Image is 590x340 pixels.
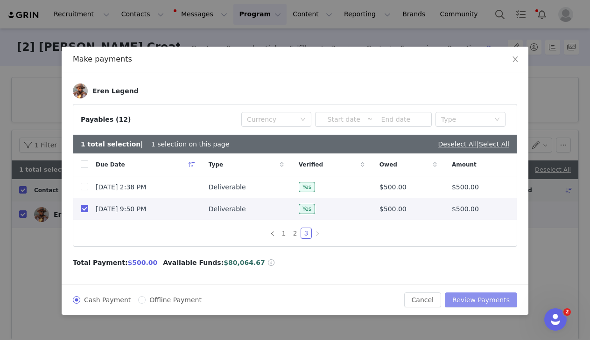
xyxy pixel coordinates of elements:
span: Owed [379,160,397,169]
span: Amount [452,160,477,169]
li: Next Page [312,228,323,239]
div: Payables (12) [81,115,131,125]
span: $500.00 [379,204,407,214]
span: | [477,140,509,148]
i: icon: right [315,231,320,236]
span: $500.00 [452,182,479,192]
span: Yes [299,204,315,214]
a: 1 [279,228,289,238]
li: 1 [278,228,289,239]
a: 2 [290,228,300,238]
iframe: Intercom live chat [544,308,567,331]
button: Close [502,47,528,73]
button: Review Payments [445,292,517,307]
li: Previous Page [267,228,278,239]
article: Payables [73,104,517,247]
span: $500.00 [452,204,479,214]
div: Eren Legend [92,87,139,95]
i: icon: close [512,56,519,63]
span: Total Payment: [73,258,128,268]
a: 3 [301,228,311,238]
li: 2 [289,228,301,239]
input: End date [372,114,419,125]
a: Deselect All [438,140,477,148]
div: | 1 selection on this page [81,139,229,149]
span: Yes [299,182,315,192]
span: Deliverable [209,182,246,192]
button: Cancel [404,292,441,307]
b: 1 total selection [81,140,140,148]
span: $500.00 [128,259,158,266]
i: icon: left [270,231,275,236]
li: 3 [301,228,312,239]
span: Cash Payment [80,296,134,304]
span: Available Funds: [163,258,224,268]
span: Verified [299,160,323,169]
div: Type [441,115,490,124]
span: $500.00 [379,182,407,192]
div: Make payments [73,54,517,64]
a: Eren Legend [73,83,139,98]
span: Type [209,160,223,169]
span: Offline Payment [146,296,205,304]
span: 2 [563,308,571,316]
i: icon: down [494,117,500,123]
span: Deliverable [209,204,246,214]
span: [DATE] 2:38 PM [96,182,146,192]
i: icon: down [300,117,306,123]
a: Select All [479,140,509,148]
img: 3ab18a3b-09a3-4ebd-b33f-b3aaca28e474.jpg [73,83,88,98]
span: Due Date [96,160,125,169]
div: Currency [247,115,295,124]
span: $80,064.67 [224,259,265,266]
input: Start date [321,114,367,125]
span: [DATE] 9:50 PM [96,204,146,214]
